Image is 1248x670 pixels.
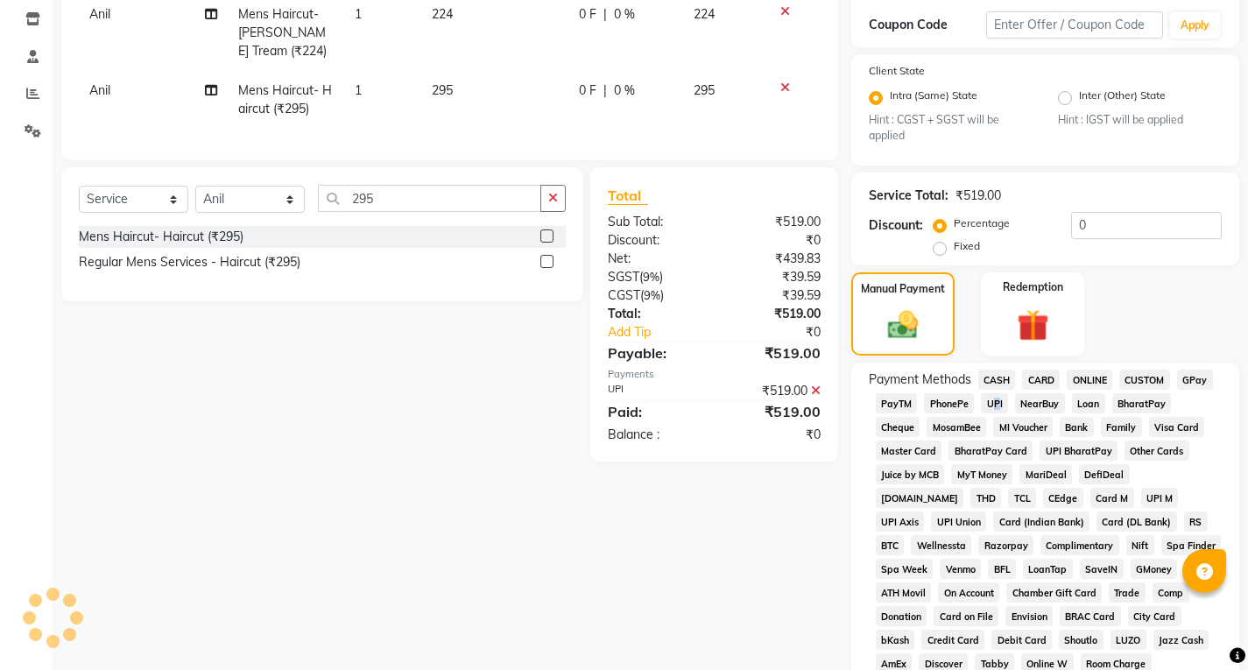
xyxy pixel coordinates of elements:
[993,511,1089,532] span: Card (Indian Bank)
[603,5,607,24] span: |
[1007,306,1059,345] img: _gift.svg
[876,606,927,626] span: Donation
[988,559,1016,579] span: BFL
[714,231,833,250] div: ₹0
[595,286,714,305] div: ( )
[643,270,659,284] span: 9%
[734,323,834,342] div: ₹0
[1101,417,1142,437] span: Family
[714,426,833,444] div: ₹0
[1090,488,1134,508] span: Card M
[1022,370,1060,390] span: CARD
[869,16,986,34] div: Coupon Code
[876,488,964,508] span: [DOMAIN_NAME]
[1149,417,1205,437] span: Visa Card
[1153,582,1189,603] span: Comp
[869,216,923,235] div: Discount:
[1003,279,1063,295] label: Redemption
[714,305,833,323] div: ₹519.00
[1060,417,1094,437] span: Bank
[1060,606,1121,626] span: BRAC Card
[579,5,596,24] span: 0 F
[714,213,833,231] div: ₹519.00
[608,269,639,285] span: SGST
[1005,606,1053,626] span: Envision
[878,307,927,342] img: _cash.svg
[238,82,332,116] span: Mens Haircut- Haircut (₹295)
[1079,464,1130,484] span: DefiDeal
[951,464,1012,484] span: MyT Money
[911,535,971,555] span: Wellnessta
[1141,488,1179,508] span: UPI M
[238,6,327,59] span: Mens Haircut- [PERSON_NAME] Tream (₹224)
[938,582,999,603] span: On Account
[1072,393,1105,413] span: Loan
[876,559,934,579] span: Spa Week
[978,535,1033,555] span: Razorpay
[1184,511,1208,532] span: RS
[1119,370,1170,390] span: CUSTOM
[869,63,925,79] label: Client State
[876,630,915,650] span: bKash
[1128,606,1181,626] span: City Card
[869,187,948,205] div: Service Total:
[986,11,1163,39] input: Enter Offer / Coupon Code
[714,286,833,305] div: ₹39.59
[1177,370,1213,390] span: GPay
[869,370,971,389] span: Payment Methods
[948,441,1033,461] span: BharatPay Card
[954,215,1010,231] label: Percentage
[603,81,607,100] span: |
[861,281,945,297] label: Manual Payment
[1170,12,1220,39] button: Apply
[1111,630,1146,650] span: LUZO
[89,82,110,98] span: Anil
[79,253,300,272] div: Regular Mens Services - Haircut (₹295)
[869,112,1033,145] small: Hint : CGST + SGST will be applied
[934,606,998,626] span: Card on File
[614,5,635,24] span: 0 %
[1023,559,1073,579] span: LoanTap
[876,441,942,461] span: Master Card
[595,250,714,268] div: Net:
[1080,559,1124,579] span: SaveIN
[595,213,714,231] div: Sub Total:
[1153,630,1209,650] span: Jazz Cash
[79,228,243,246] div: Mens Haircut- Haircut (₹295)
[1019,464,1072,484] span: MariDeal
[595,268,714,286] div: ( )
[432,82,453,98] span: 295
[694,82,715,98] span: 295
[876,582,932,603] span: ATH Movil
[991,630,1052,650] span: Debit Card
[1006,582,1102,603] span: Chamber Gift Card
[876,511,925,532] span: UPI Axis
[1079,88,1166,109] label: Inter (Other) State
[608,287,640,303] span: CGST
[595,382,714,400] div: UPI
[931,511,986,532] span: UPI Union
[355,82,362,98] span: 1
[694,6,715,22] span: 224
[1058,112,1222,128] small: Hint : IGST will be applied
[954,238,980,254] label: Fixed
[970,488,1001,508] span: THD
[940,559,981,579] span: Venmo
[714,401,833,422] div: ₹519.00
[1015,393,1065,413] span: NearBuy
[614,81,635,100] span: 0 %
[1131,559,1178,579] span: GMoney
[318,185,541,212] input: Search or Scan
[1040,535,1119,555] span: Complimentary
[89,6,110,22] span: Anil
[921,630,984,650] span: Credit Card
[595,323,734,342] a: Add Tip
[876,417,920,437] span: Cheque
[595,305,714,323] div: Total:
[1096,511,1177,532] span: Card (DL Bank)
[1043,488,1083,508] span: CEdge
[355,6,362,22] span: 1
[1109,582,1146,603] span: Trade
[876,464,945,484] span: Juice by MCB
[595,342,714,363] div: Payable:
